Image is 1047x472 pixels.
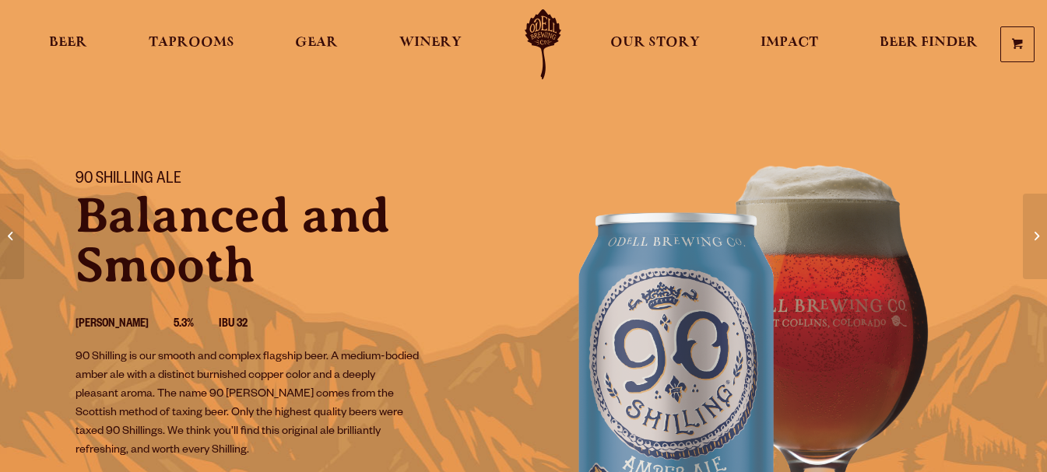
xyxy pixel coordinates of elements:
li: IBU 32 [219,315,272,335]
a: Impact [750,9,828,79]
a: Beer [39,9,97,79]
a: Our Story [600,9,710,79]
a: Winery [389,9,472,79]
span: Beer [49,37,87,49]
li: [PERSON_NAME] [76,315,174,335]
a: Taprooms [139,9,244,79]
a: Beer Finder [870,9,988,79]
span: Gear [295,37,338,49]
span: Impact [761,37,818,49]
span: Winery [399,37,462,49]
span: Taprooms [149,37,234,49]
p: 90 Shilling is our smooth and complex flagship beer. A medium-bodied amber ale with a distinct bu... [76,348,420,460]
a: Odell Home [514,9,572,79]
p: Balanced and Smooth [76,191,505,290]
span: Our Story [610,37,700,49]
h1: 90 Shilling Ale [76,170,505,191]
li: 5.3% [174,315,219,335]
span: Beer Finder [880,37,978,49]
a: Gear [285,9,348,79]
